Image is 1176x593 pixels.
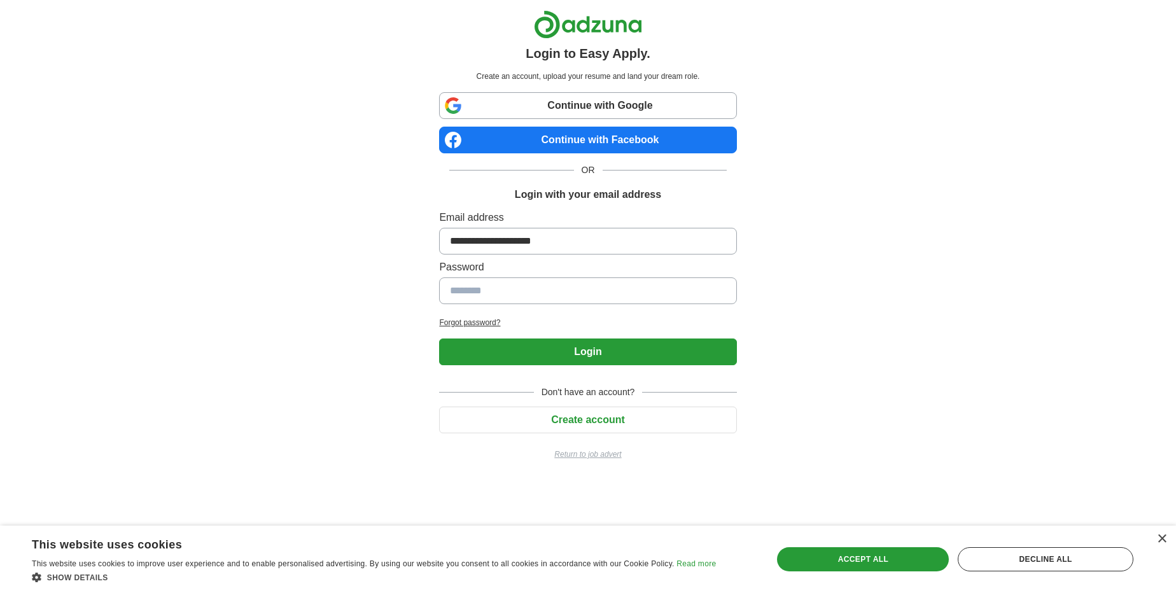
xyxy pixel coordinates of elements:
[439,210,736,225] label: Email address
[534,10,642,39] img: Adzuna logo
[439,338,736,365] button: Login
[439,449,736,460] a: Return to job advert
[439,260,736,275] label: Password
[442,71,734,82] p: Create an account, upload your resume and land your dream role.
[32,533,684,552] div: This website uses cookies
[47,573,108,582] span: Show details
[777,547,949,571] div: Accept all
[439,407,736,433] button: Create account
[515,187,661,202] h1: Login with your email address
[574,164,603,177] span: OR
[526,44,650,63] h1: Login to Easy Apply.
[439,414,736,425] a: Create account
[1157,534,1166,544] div: Close
[676,559,716,568] a: Read more, opens a new window
[32,571,716,583] div: Show details
[439,317,736,328] a: Forgot password?
[958,547,1133,571] div: Decline all
[32,559,675,568] span: This website uses cookies to improve user experience and to enable personalised advertising. By u...
[439,92,736,119] a: Continue with Google
[534,386,643,399] span: Don't have an account?
[439,127,736,153] a: Continue with Facebook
